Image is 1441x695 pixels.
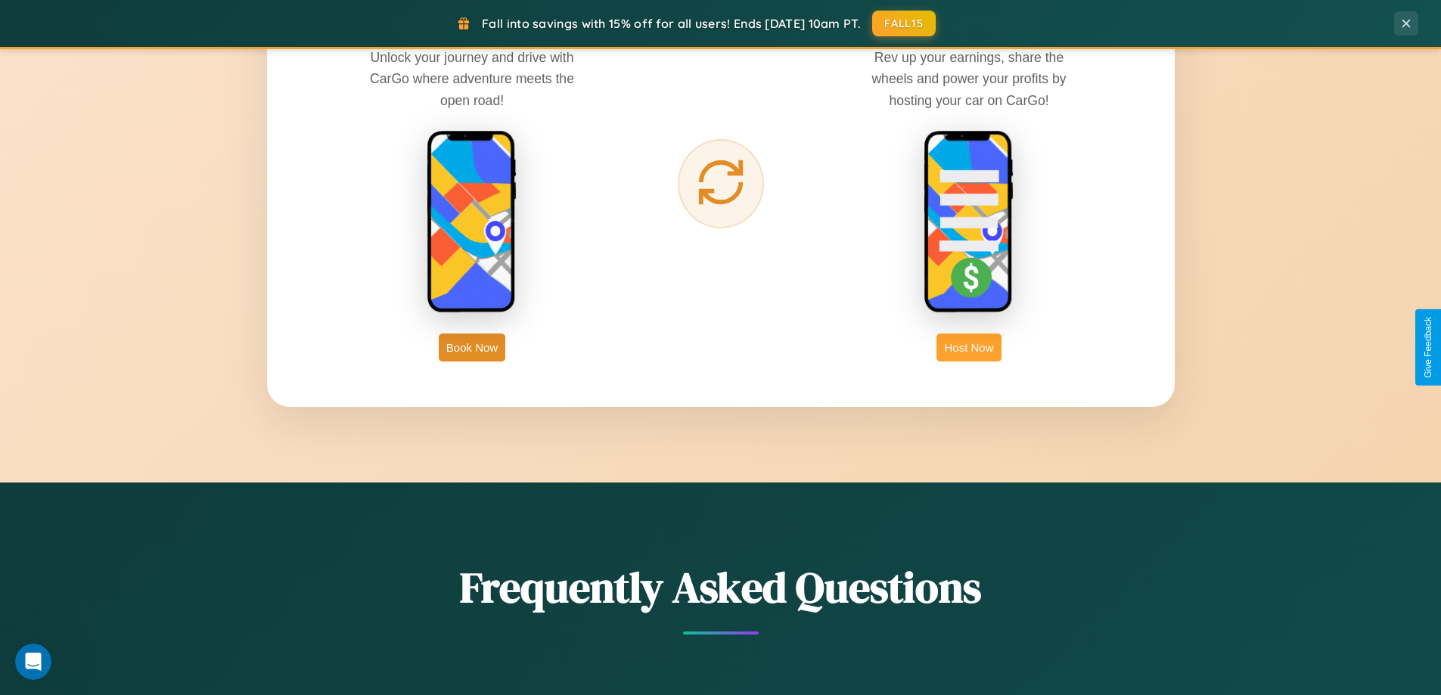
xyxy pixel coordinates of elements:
p: Rev up your earnings, share the wheels and power your profits by hosting your car on CarGo! [856,47,1082,110]
div: Give Feedback [1423,317,1433,378]
img: host phone [924,130,1014,315]
button: Book Now [439,334,505,361]
button: FALL15 [872,11,936,36]
span: Fall into savings with 15% off for all users! Ends [DATE] 10am PT. [482,16,861,31]
p: Unlock your journey and drive with CarGo where adventure meets the open road! [359,47,585,110]
img: rent phone [427,130,517,315]
iframe: Intercom live chat [15,644,51,680]
h2: Frequently Asked Questions [267,558,1175,616]
button: Host Now [936,334,1001,361]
